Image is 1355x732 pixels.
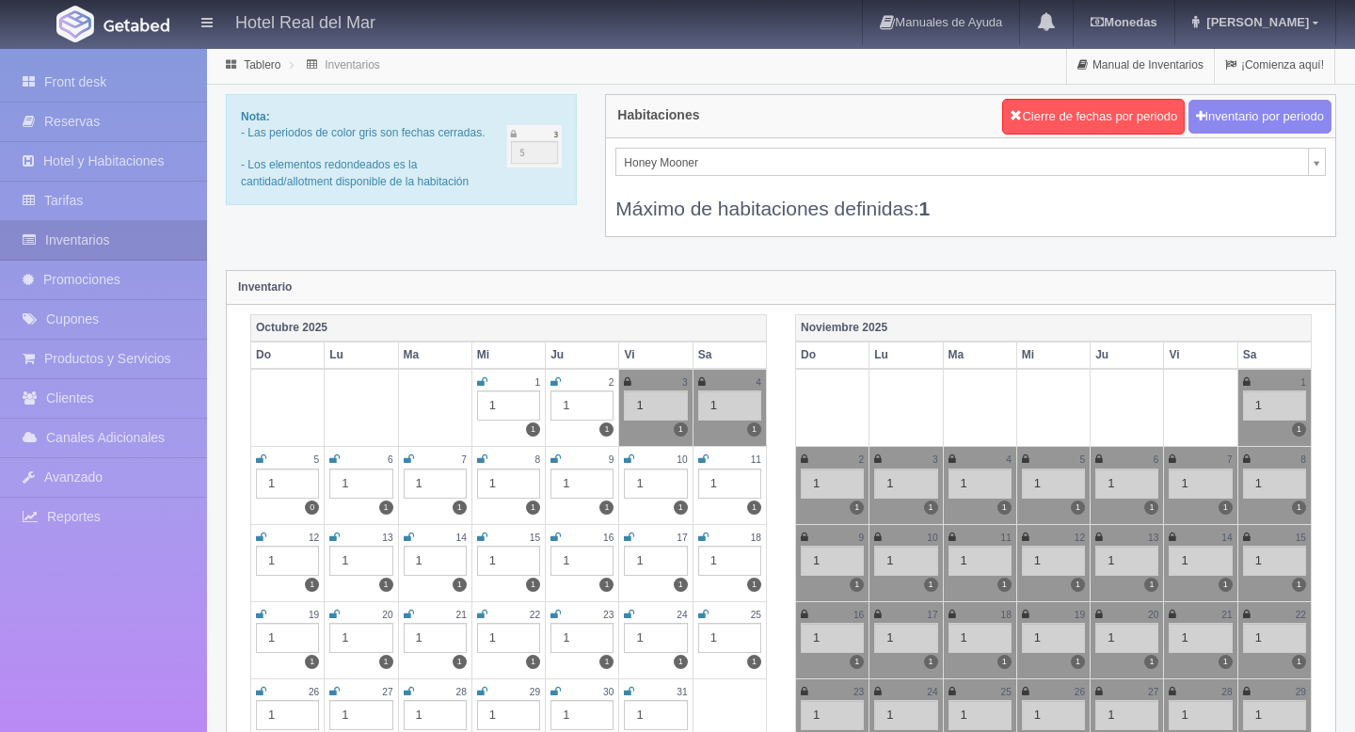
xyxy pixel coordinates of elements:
[388,454,393,465] small: 6
[530,610,540,620] small: 22
[1164,342,1237,369] th: Vi
[1002,99,1185,135] button: Cierre de fechas por periodo
[948,623,1012,653] div: 1
[677,454,687,465] small: 10
[1016,342,1090,369] th: Mi
[329,700,392,730] div: 1
[859,533,865,543] small: 9
[1243,700,1306,730] div: 1
[1022,623,1085,653] div: 1
[456,610,467,620] small: 21
[997,578,1012,592] label: 1
[693,342,766,369] th: Sa
[1219,578,1233,592] label: 1
[1022,546,1085,576] div: 1
[927,687,937,697] small: 24
[251,342,325,369] th: Do
[305,655,319,669] label: 1
[1095,623,1158,653] div: 1
[1215,47,1334,84] a: ¡Comienza aquí!
[874,623,937,653] div: 1
[924,655,938,669] label: 1
[874,700,937,730] div: 1
[599,655,614,669] label: 1
[850,655,864,669] label: 1
[933,454,938,465] small: 3
[751,454,761,465] small: 11
[624,623,687,653] div: 1
[309,687,319,697] small: 26
[382,533,392,543] small: 13
[677,610,687,620] small: 24
[747,578,761,592] label: 1
[619,342,693,369] th: Vi
[56,6,94,42] img: Getabed
[456,687,467,697] small: 28
[456,533,467,543] small: 14
[1095,469,1158,499] div: 1
[226,94,577,205] div: - Las periodos de color gris son fechas cerradas. - Los elementos redondeados es la cantidad/allo...
[1300,377,1306,388] small: 1
[948,546,1012,576] div: 1
[997,655,1012,669] label: 1
[1075,687,1085,697] small: 26
[751,610,761,620] small: 25
[801,623,864,653] div: 1
[256,700,319,730] div: 1
[1144,501,1158,515] label: 1
[550,623,614,653] div: 1
[674,578,688,592] label: 1
[624,469,687,499] div: 1
[698,546,761,576] div: 1
[617,108,699,122] h4: Habitaciones
[471,342,545,369] th: Mi
[382,610,392,620] small: 20
[603,687,614,697] small: 30
[1243,390,1306,421] div: 1
[624,149,1300,177] span: Honey Mooner
[1219,501,1233,515] label: 1
[1292,655,1306,669] label: 1
[1292,501,1306,515] label: 1
[379,501,393,515] label: 1
[546,342,619,369] th: Ju
[309,610,319,620] small: 19
[1067,47,1214,84] a: Manual de Inventarios
[796,342,869,369] th: Do
[603,610,614,620] small: 23
[305,501,319,515] label: 0
[599,501,614,515] label: 1
[599,578,614,592] label: 1
[1022,700,1085,730] div: 1
[256,546,319,576] div: 1
[1071,578,1085,592] label: 1
[1221,687,1232,697] small: 28
[1237,342,1311,369] th: Sa
[550,546,614,576] div: 1
[534,377,540,388] small: 1
[615,148,1326,176] a: Honey Mooner
[550,469,614,499] div: 1
[747,422,761,437] label: 1
[526,501,540,515] label: 1
[948,469,1012,499] div: 1
[756,377,761,388] small: 4
[1006,454,1012,465] small: 4
[1001,533,1012,543] small: 11
[924,501,938,515] label: 1
[1202,15,1309,29] span: [PERSON_NAME]
[677,533,687,543] small: 17
[256,469,319,499] div: 1
[1296,533,1306,543] small: 15
[1144,578,1158,592] label: 1
[927,610,937,620] small: 17
[305,578,319,592] label: 1
[1169,469,1232,499] div: 1
[615,176,1326,222] div: Máximo de habitaciones definidas:
[603,533,614,543] small: 16
[530,687,540,697] small: 29
[853,610,864,620] small: 16
[1079,454,1085,465] small: 5
[379,578,393,592] label: 1
[329,469,392,499] div: 1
